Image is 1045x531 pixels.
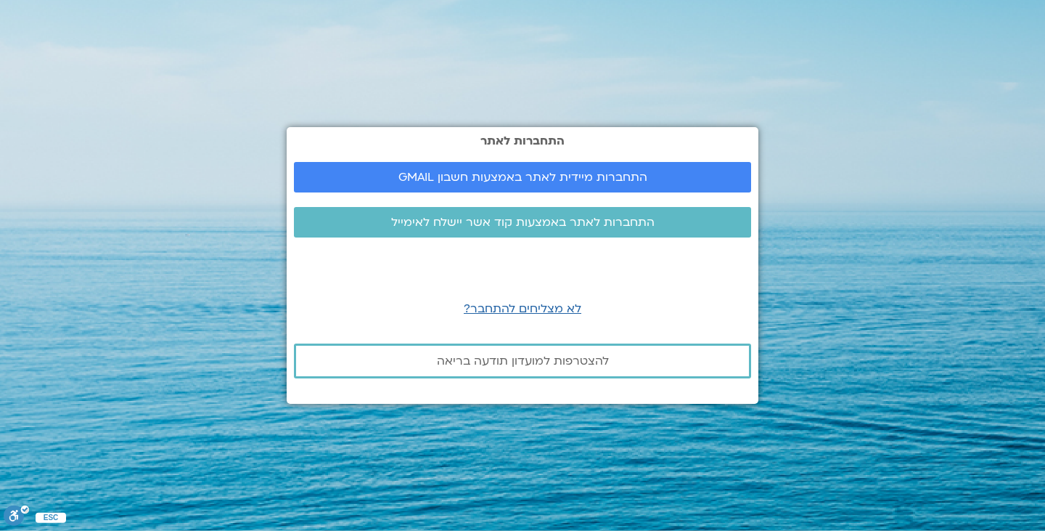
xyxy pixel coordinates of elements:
a: לא מצליחים להתחבר? [464,301,581,317]
span: התחברות לאתר באמצעות קוד אשר יישלח לאימייל [391,216,655,229]
a: התחברות לאתר באמצעות קוד אשר יישלח לאימייל [294,207,751,238]
h2: התחברות לאתר [294,134,751,147]
a: להצטרפות למועדון תודעה בריאה [294,344,751,378]
span: להצטרפות למועדון תודעה בריאה [437,354,609,368]
a: התחברות מיידית לאתר באמצעות חשבון GMAIL [294,162,751,192]
span: התחברות מיידית לאתר באמצעות חשבון GMAIL [398,171,647,184]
